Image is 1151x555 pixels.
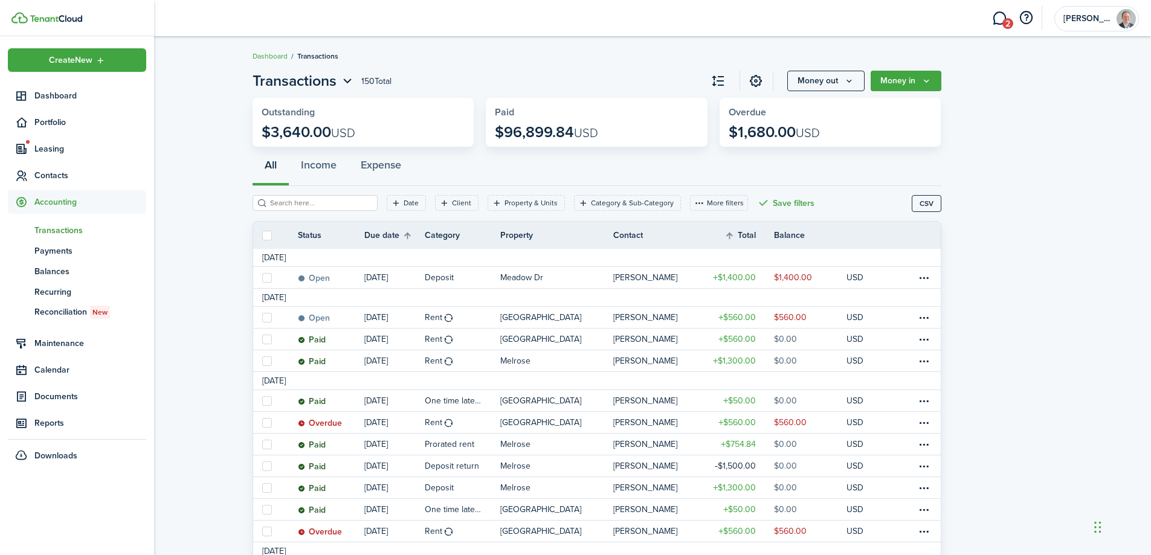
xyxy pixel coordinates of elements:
a: $0.00 [774,499,846,520]
status: Paid [298,335,326,345]
a: [GEOGRAPHIC_DATA] [500,329,614,350]
a: $560.00 [701,412,774,433]
a: [DATE] [364,412,425,433]
button: Money in [871,71,941,91]
button: CSV [912,195,941,212]
a: [PERSON_NAME] [613,329,701,350]
a: USD [846,499,880,520]
table-info-title: Rent [425,525,442,537]
table-profile-info-text: [PERSON_NAME] [613,335,677,344]
table-amount-description: $560.00 [774,311,807,324]
table-amount-description: $0.00 [774,481,797,494]
p: [DATE] [364,354,388,367]
status: Paid [298,462,326,472]
p: USD [846,416,863,429]
table-profile-info-text: [PERSON_NAME] [613,505,677,515]
p: $96,899.84 [495,124,598,141]
p: [DATE] [364,271,388,284]
table-info-title: Prorated rent [425,438,474,451]
th: Property [500,229,614,242]
th: Sort [364,228,425,243]
a: [GEOGRAPHIC_DATA] [500,412,614,433]
a: [PERSON_NAME] [613,267,701,288]
a: [DATE] [364,329,425,350]
td: [DATE] [253,374,295,387]
a: Meadow Dr [500,267,614,288]
table-profile-info-text: [PERSON_NAME] [613,273,677,283]
a: $0.00 [774,434,846,455]
a: Overdue [298,521,364,542]
a: USD [846,329,880,350]
p: [DATE] [364,438,388,451]
p: $3,640.00 [262,124,355,141]
a: Prorated rent [425,434,500,455]
span: Calendar [34,364,146,376]
table-amount-title: $560.00 [718,333,756,345]
table-info-title: One time late fee [425,503,482,516]
p: USD [846,271,863,284]
p: $1,680.00 [729,124,820,141]
iframe: Chat Widget [950,425,1151,555]
a: [DATE] [364,455,425,476]
a: Rent [425,412,500,433]
a: [DATE] [364,350,425,371]
button: Open menu [787,71,865,91]
p: Melrose [500,460,530,472]
span: Documents [34,390,146,403]
a: [GEOGRAPHIC_DATA] [500,521,614,542]
a: $560.00 [774,412,846,433]
p: [GEOGRAPHIC_DATA] [500,503,581,516]
span: Maintenance [34,337,146,350]
p: [DATE] [364,311,388,324]
td: [DATE] [253,291,295,304]
a: USD [846,521,880,542]
table-amount-title: $1,300.00 [713,481,756,494]
a: Rent [425,329,500,350]
a: Deposit return [425,455,500,476]
a: $0.00 [774,455,846,476]
a: $1,400.00 [701,267,774,288]
a: [GEOGRAPHIC_DATA] [500,390,614,411]
table-amount-description: $560.00 [774,416,807,429]
a: Overdue [298,412,364,433]
a: Payments [8,240,146,261]
a: $560.00 [701,307,774,328]
a: [PERSON_NAME] [613,477,701,498]
span: Transactions [34,224,146,237]
a: ReconciliationNew [8,302,146,322]
a: Open [298,267,364,288]
filter-tag: Open filter [435,195,479,211]
p: USD [846,311,863,324]
filter-tag-label: Date [404,197,419,208]
a: USD [846,390,880,411]
a: USD [846,350,880,371]
a: $1,300.00 [701,477,774,498]
status: Paid [298,505,326,515]
a: Transactions [8,220,146,240]
button: Money out [787,71,865,91]
a: [DATE] [364,307,425,328]
a: $0.00 [774,477,846,498]
filter-tag: Open filter [387,195,426,211]
th: Balance [774,229,846,242]
p: Meadow Dr [500,271,543,284]
span: Transactions [297,51,338,62]
p: [DATE] [364,333,388,345]
p: USD [846,460,863,472]
widget-stats-title: Paid [495,107,698,118]
img: TenantCloud [11,12,28,24]
a: [PERSON_NAME] [613,455,701,476]
div: Drag [1094,509,1101,545]
span: Accounting [34,196,146,208]
accounting-header-page-nav: Transactions [253,70,355,92]
span: USD [331,124,355,142]
a: Melrose [500,477,614,498]
table-amount-title: $560.00 [718,525,756,537]
a: [PERSON_NAME] [613,412,701,433]
input: Search here... [267,197,373,209]
status: Open [298,313,330,323]
table-info-title: Rent [425,416,442,429]
a: One time late fee [425,499,500,520]
header-page-total: 150 Total [361,75,392,88]
span: Transactions [253,70,337,92]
